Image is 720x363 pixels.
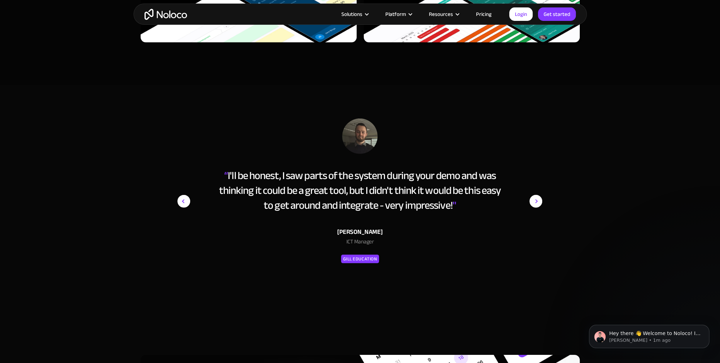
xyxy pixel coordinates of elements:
[385,10,406,19] div: Platform
[215,227,505,237] div: [PERSON_NAME]
[514,119,542,309] div: next slide
[467,10,500,19] a: Pricing
[509,7,533,21] a: Login
[177,119,206,309] div: previous slide
[177,119,542,309] div: carousel
[453,195,456,215] span: "
[429,10,453,19] div: Resources
[538,7,576,21] a: Get started
[578,310,720,359] iframe: Intercom notifications message
[215,237,505,249] div: ICT Manager
[177,119,542,264] div: 12 of 15
[420,10,467,19] div: Resources
[343,255,377,263] div: Gill Education
[224,166,228,185] span: “
[376,10,420,19] div: Platform
[341,10,362,19] div: Solutions
[144,9,187,20] a: home
[215,168,505,213] div: I'll be honest, I saw parts of the system during your demo and was thinking it could be a great t...
[333,10,376,19] div: Solutions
